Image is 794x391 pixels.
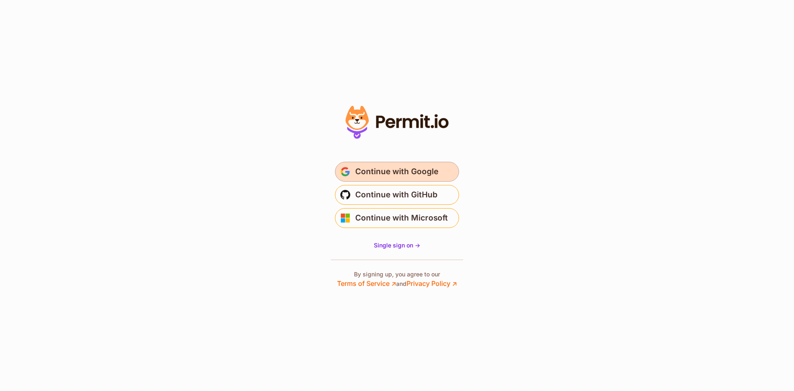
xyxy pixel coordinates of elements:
span: Continue with Google [355,165,438,178]
button: Continue with GitHub [335,185,459,205]
span: Single sign on -> [374,242,420,249]
a: Single sign on -> [374,241,420,249]
button: Continue with Google [335,162,459,182]
a: Privacy Policy ↗ [407,279,457,288]
span: Continue with Microsoft [355,211,448,225]
a: Terms of Service ↗ [337,279,396,288]
span: Continue with GitHub [355,188,438,201]
p: By signing up, you agree to our and [337,270,457,288]
button: Continue with Microsoft [335,208,459,228]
